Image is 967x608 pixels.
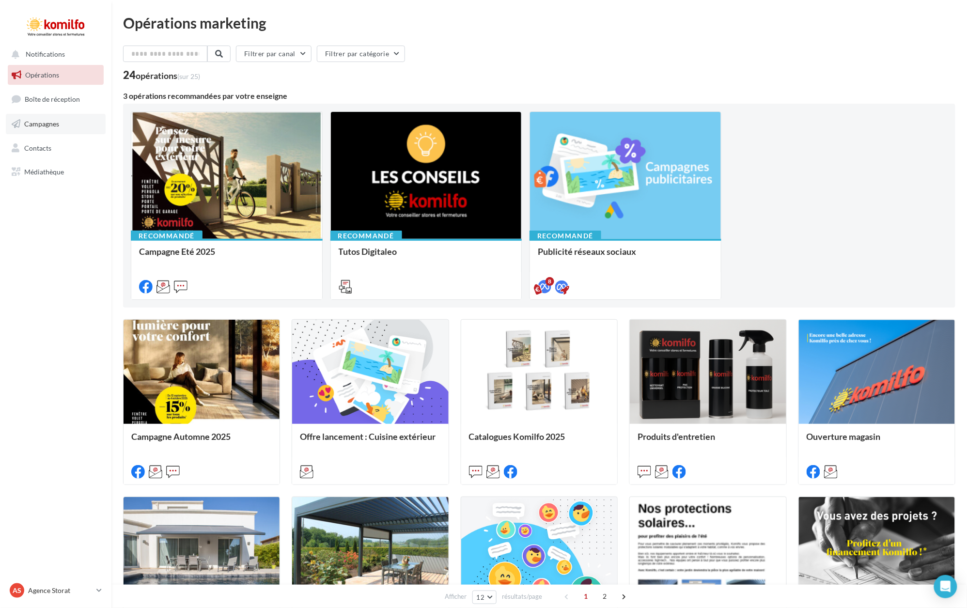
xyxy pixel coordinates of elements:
span: Boîte de réception [25,95,80,103]
div: Campagne Automne 2025 [131,432,272,451]
a: Boîte de réception [6,89,106,109]
div: Recommandé [530,231,601,241]
span: Médiathèque [24,168,64,176]
a: Opérations [6,65,106,85]
p: Agence Storat [28,586,93,595]
div: Recommandé [330,231,402,241]
div: opérations [136,71,200,80]
div: 3 opérations recommandées par votre enseigne [123,92,955,100]
div: Publicité réseaux sociaux [538,247,713,266]
span: 12 [477,593,485,601]
span: 2 [597,589,612,604]
div: Recommandé [131,231,203,241]
button: Filtrer par catégorie [317,46,405,62]
div: Campagne Eté 2025 [139,247,314,266]
button: 12 [472,591,497,604]
button: Filtrer par canal [236,46,312,62]
span: Afficher [445,592,467,601]
div: 24 [123,70,200,80]
span: Opérations [25,71,59,79]
span: Campagnes [24,120,59,128]
div: Opérations marketing [123,16,955,30]
a: AS Agence Storat [8,581,104,600]
div: Catalogues Komilfo 2025 [469,432,609,451]
div: Ouverture magasin [807,432,947,451]
a: Contacts [6,138,106,158]
span: AS [13,586,21,595]
span: 1 [578,589,593,604]
span: Notifications [26,50,65,59]
span: résultats/page [502,592,542,601]
span: Contacts [24,143,51,152]
span: (sur 25) [177,72,200,80]
a: Campagnes [6,114,106,134]
a: Médiathèque [6,162,106,182]
div: 8 [546,277,554,286]
div: Tutos Digitaleo [339,247,514,266]
div: Open Intercom Messenger [934,575,957,598]
div: Offre lancement : Cuisine extérieur [300,432,440,451]
div: Produits d'entretien [638,432,778,451]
